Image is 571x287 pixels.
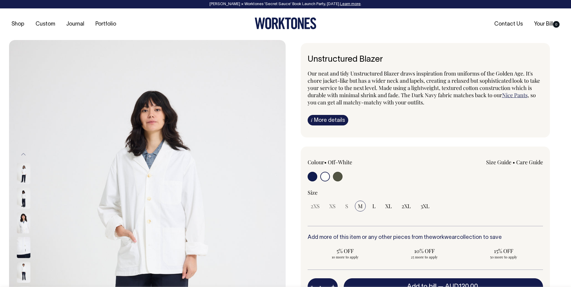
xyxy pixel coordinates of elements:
[19,148,28,161] button: Previous
[399,201,414,211] input: 2XL
[466,245,541,261] input: 15% OFF 50 more to apply
[17,237,30,258] img: off-white
[372,202,376,210] span: L
[17,212,30,233] img: off-white
[17,187,30,208] img: off-white
[17,261,30,282] img: off-white
[308,245,383,261] input: 5% OFF 10 more to apply
[308,159,402,166] div: Colour
[308,189,543,196] div: Size
[93,19,119,29] a: Portfolio
[9,19,27,29] a: Shop
[308,55,543,64] h6: Unstructured Blazer
[417,201,433,211] input: 3XL
[340,2,361,6] a: Learn more
[33,19,57,29] a: Custom
[516,159,543,166] a: Care Guide
[311,255,380,259] span: 10 more to apply
[469,247,538,255] span: 15% OFF
[513,159,515,166] span: •
[308,115,348,125] a: iMore details
[326,201,339,211] input: XS
[402,202,411,210] span: 2XL
[492,19,525,29] a: Contact Us
[486,159,511,166] a: Size Guide
[308,235,543,241] h6: Add more of this item or any other pieces from the collection to save
[385,202,392,210] span: XL
[389,255,459,259] span: 25 more to apply
[469,255,538,259] span: 50 more to apply
[308,201,323,211] input: 2XS
[502,91,528,99] a: Nice Pants
[342,201,351,211] input: S
[553,21,560,28] span: 0
[358,202,363,210] span: M
[311,202,320,210] span: 2XS
[329,202,336,210] span: XS
[308,70,540,99] span: Our neat and tidy Unstructured Blazer draws inspiration from uniforms of the Golden Age. It's cho...
[532,19,562,29] a: Your Bill0
[389,247,459,255] span: 10% OFF
[328,159,352,166] label: Off-White
[382,201,395,211] input: XL
[355,201,366,211] input: M
[369,201,379,211] input: L
[311,117,312,123] span: i
[311,247,380,255] span: 5% OFF
[386,245,462,261] input: 10% OFF 25 more to apply
[324,159,327,166] span: •
[17,163,30,184] img: off-white
[64,19,87,29] a: Journal
[432,235,457,240] a: workwear
[420,202,430,210] span: 3XL
[308,91,536,106] span: , so you can get all matchy-matchy with your outfits.
[6,2,565,6] div: [PERSON_NAME] × Worktones ‘Secret Sauce’ Book Launch Party, [DATE]. .
[345,202,348,210] span: S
